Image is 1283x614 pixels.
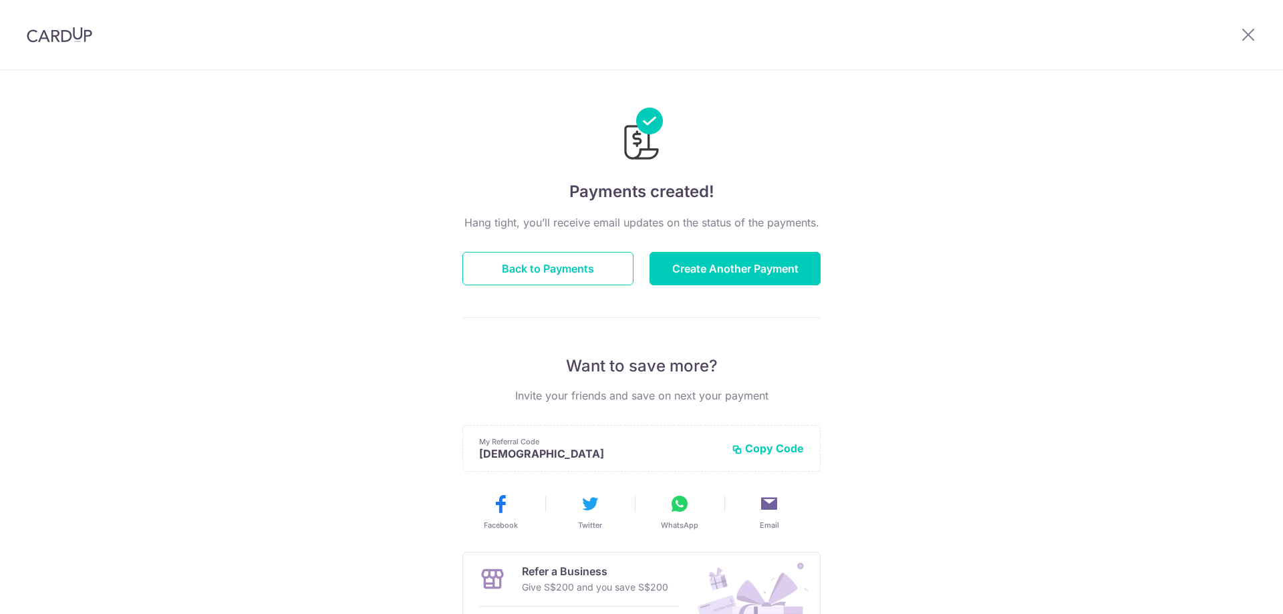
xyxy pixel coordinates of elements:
[462,355,821,377] p: Want to save more?
[730,493,809,530] button: Email
[522,579,668,595] p: Give S$200 and you save S$200
[522,563,668,579] p: Refer a Business
[578,520,602,530] span: Twitter
[551,493,629,530] button: Twitter
[732,442,804,455] button: Copy Code
[462,180,821,204] h4: Payments created!
[760,520,779,530] span: Email
[462,214,821,231] p: Hang tight, you’ll receive email updates on the status of the payments.
[661,520,698,530] span: WhatsApp
[479,436,721,447] p: My Referral Code
[640,493,719,530] button: WhatsApp
[484,520,518,530] span: Facebook
[462,252,633,285] button: Back to Payments
[650,252,821,285] button: Create Another Payment
[462,388,821,404] p: Invite your friends and save on next your payment
[461,493,540,530] button: Facebook
[479,447,721,460] p: [DEMOGRAPHIC_DATA]
[27,27,92,43] img: CardUp
[620,108,663,164] img: Payments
